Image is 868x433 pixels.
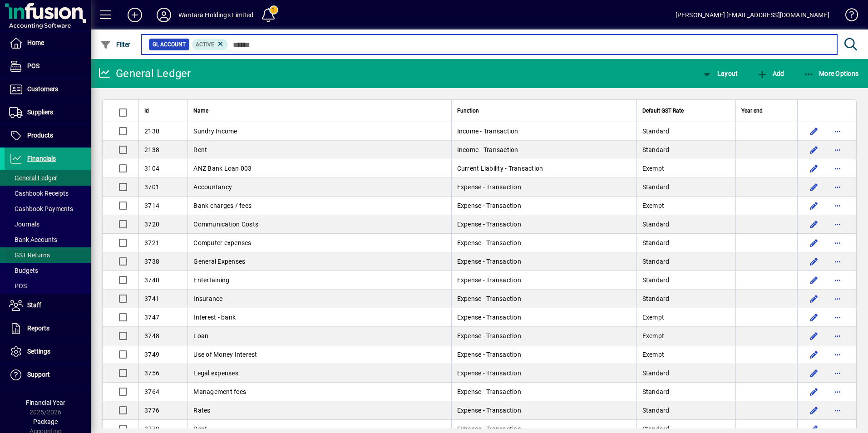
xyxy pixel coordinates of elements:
[193,351,257,358] span: Use of Money Interest
[807,217,821,231] button: Edit
[642,332,665,340] span: Exempt
[642,425,670,433] span: Standard
[830,291,845,306] button: More options
[9,221,39,228] span: Journals
[807,161,821,176] button: Edit
[144,128,159,135] span: 2130
[9,174,57,182] span: General Ledger
[193,128,237,135] span: Sundry Income
[5,101,91,124] a: Suppliers
[830,217,845,231] button: More options
[830,384,845,399] button: More options
[830,236,845,250] button: More options
[642,183,670,191] span: Standard
[27,348,50,355] span: Settings
[642,295,670,302] span: Standard
[144,202,159,209] span: 3714
[5,78,91,101] a: Customers
[755,65,786,82] button: Add
[830,143,845,157] button: More options
[457,276,521,284] span: Expense - Transaction
[807,124,821,138] button: Edit
[457,221,521,228] span: Expense - Transaction
[144,146,159,153] span: 2138
[120,7,149,23] button: Add
[457,146,518,153] span: Income - Transaction
[9,267,38,274] span: Budgets
[193,369,238,377] span: Legal expenses
[5,263,91,278] a: Budgets
[642,276,670,284] span: Standard
[5,216,91,232] a: Journals
[457,314,521,321] span: Expense - Transaction
[807,384,821,399] button: Edit
[153,40,186,49] span: GL Account
[144,425,159,433] span: 3779
[5,55,91,78] a: POS
[193,314,236,321] span: Interest - bank
[807,236,821,250] button: Edit
[830,198,845,213] button: More options
[457,388,521,395] span: Expense - Transaction
[807,198,821,213] button: Edit
[701,70,738,77] span: Layout
[144,295,159,302] span: 3741
[5,232,91,247] a: Bank Accounts
[27,62,39,69] span: POS
[676,8,829,22] div: [PERSON_NAME] [EMAIL_ADDRESS][DOMAIN_NAME]
[807,273,821,287] button: Edit
[193,146,207,153] span: Rent
[830,161,845,176] button: More options
[27,301,41,309] span: Staff
[642,314,665,321] span: Exempt
[5,340,91,363] a: Settings
[807,180,821,194] button: Edit
[144,106,182,116] div: Id
[196,41,214,48] span: Active
[457,239,521,246] span: Expense - Transaction
[5,317,91,340] a: Reports
[457,128,518,135] span: Income - Transaction
[5,170,91,186] a: General Ledger
[807,291,821,306] button: Edit
[144,407,159,414] span: 3776
[193,258,245,265] span: General Expenses
[457,332,521,340] span: Expense - Transaction
[5,32,91,54] a: Home
[144,239,159,246] span: 3721
[144,106,149,116] span: Id
[699,65,740,82] button: Layout
[27,371,50,378] span: Support
[757,70,784,77] span: Add
[178,8,253,22] div: Wantara Holdings Limited
[830,273,845,287] button: More options
[642,106,684,116] span: Default GST Rate
[741,106,763,116] span: Year end
[9,251,50,259] span: GST Returns
[807,366,821,380] button: Edit
[457,183,521,191] span: Expense - Transaction
[642,128,670,135] span: Standard
[830,180,845,194] button: More options
[33,418,58,425] span: Package
[193,106,208,116] span: Name
[193,425,207,433] span: Rent
[144,388,159,395] span: 3764
[193,332,208,340] span: Loan
[9,205,73,212] span: Cashbook Payments
[457,258,521,265] span: Expense - Transaction
[801,65,861,82] button: More Options
[193,388,246,395] span: Management fees
[149,7,178,23] button: Profile
[457,106,479,116] span: Function
[642,388,670,395] span: Standard
[144,165,159,172] span: 3104
[5,124,91,147] a: Products
[193,106,445,116] div: Name
[457,165,543,172] span: Current Liability - Transaction
[144,258,159,265] span: 3738
[193,239,251,246] span: Computer expenses
[642,221,670,228] span: Standard
[9,190,69,197] span: Cashbook Receipts
[98,36,133,53] button: Filter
